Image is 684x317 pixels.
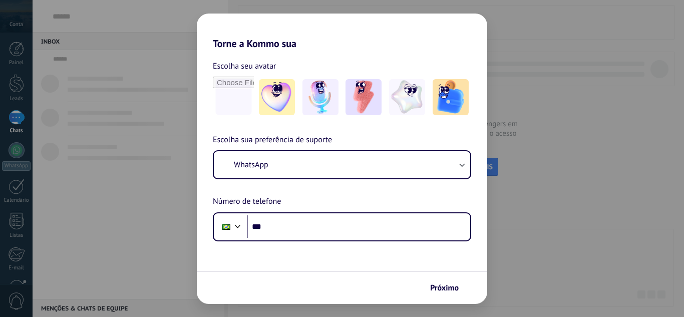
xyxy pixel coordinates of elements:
img: -2.jpeg [302,79,338,115]
h2: Torne a Kommo sua [197,14,487,50]
span: Número de telefone [213,195,281,208]
img: -1.jpeg [259,79,295,115]
button: WhatsApp [214,151,470,178]
img: -4.jpeg [389,79,425,115]
button: Próximo [426,279,472,296]
img: -5.jpeg [433,79,469,115]
span: WhatsApp [234,160,268,170]
span: Escolha seu avatar [213,60,276,73]
div: Brazil: + 55 [217,216,236,237]
span: Escolha sua preferência de suporte [213,134,332,147]
span: Próximo [430,284,459,291]
img: -3.jpeg [346,79,382,115]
